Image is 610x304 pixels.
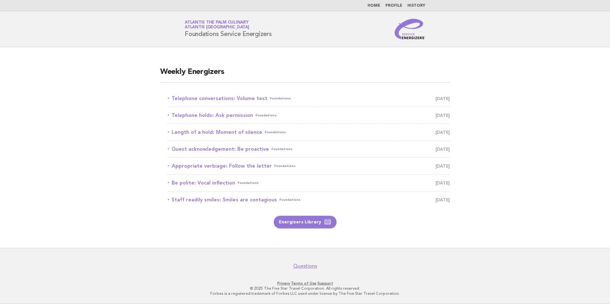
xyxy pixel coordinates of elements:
[160,67,450,83] h2: Weekly Energizers
[317,281,333,286] a: Support
[110,286,500,291] p: © 2025 The Five Star Travel Corporation. All rights reserved.
[110,291,500,296] p: Forbes is a registered trademark of Forbes LLC used under license by The Five Star Travel Corpora...
[435,94,450,103] span: [DATE]
[168,111,450,120] a: Telephone holds: Ask permissionFoundations [DATE]
[435,111,450,120] span: [DATE]
[395,19,425,39] img: Service Energizers
[277,281,290,286] a: Privacy
[256,111,277,120] span: Foundations
[238,178,259,187] span: Foundations
[110,281,500,286] p: · ·
[168,178,450,187] a: Be polite: Vocal inflectionFoundations [DATE]
[270,94,291,103] span: Foundations
[168,94,450,103] a: Telephone conversations: Volume testFoundations [DATE]
[435,178,450,187] span: [DATE]
[168,145,450,154] a: Guest acknowledgement: Be proactiveFoundations [DATE]
[185,25,249,30] span: Atlantis [GEOGRAPHIC_DATA]
[272,145,293,154] span: Foundations
[168,128,450,137] a: Length of a hold: Moment of silenceFoundations [DATE]
[368,4,380,8] a: Home
[435,195,450,204] span: [DATE]
[435,128,450,137] span: [DATE]
[185,20,249,29] a: Atlantis The Palm CulinaryAtlantis [GEOGRAPHIC_DATA]
[279,195,301,204] span: Foundations
[407,4,425,8] a: History
[435,145,450,154] span: [DATE]
[385,4,402,8] a: Profile
[293,263,317,269] a: Questions
[265,128,286,137] span: Foundations
[291,281,316,286] a: Terms of Use
[435,162,450,170] span: [DATE]
[274,162,295,170] span: Foundations
[274,216,337,228] a: Energizers Library
[168,195,450,204] a: Staff readily smiles: Smiles are contagiousFoundations [DATE]
[168,162,450,170] a: Appropriate verbiage: Follow the letterFoundations [DATE]
[185,21,272,37] h1: Foundations Service Energizers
